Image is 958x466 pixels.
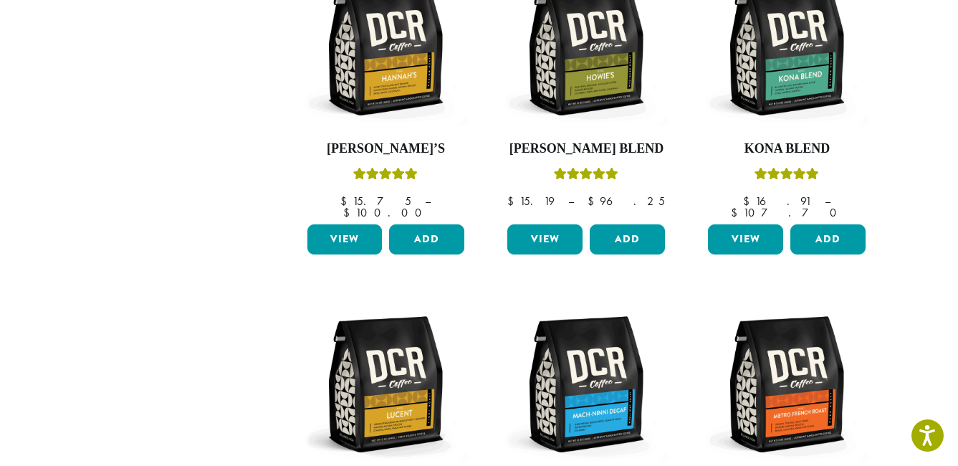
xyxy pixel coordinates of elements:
[425,194,431,209] span: –
[731,205,743,220] span: $
[790,224,866,255] button: Add
[507,194,555,209] bdi: 15.19
[588,194,665,209] bdi: 96.25
[340,194,411,209] bdi: 15.75
[343,205,428,220] bdi: 100.00
[389,224,464,255] button: Add
[504,141,669,157] h4: [PERSON_NAME] Blend
[353,166,418,187] div: Rated 5.00 out of 5
[588,194,600,209] span: $
[731,205,843,220] bdi: 107.70
[704,141,869,157] h4: Kona Blend
[507,224,583,255] a: View
[743,194,811,209] bdi: 16.91
[343,205,355,220] span: $
[708,224,783,255] a: View
[507,194,519,209] span: $
[743,194,755,209] span: $
[307,224,383,255] a: View
[590,224,665,255] button: Add
[340,194,353,209] span: $
[825,194,830,209] span: –
[304,141,469,157] h4: [PERSON_NAME]’s
[755,166,819,187] div: Rated 5.00 out of 5
[568,194,574,209] span: –
[554,166,618,187] div: Rated 4.67 out of 5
